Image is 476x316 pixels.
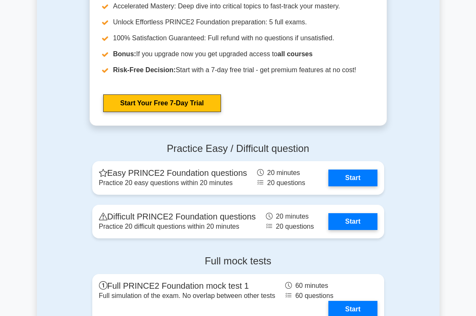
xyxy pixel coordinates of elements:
[92,143,384,155] h4: Practice Easy / Difficult question
[92,255,384,267] h4: Full mock tests
[328,213,377,230] a: Start
[103,94,221,112] a: Start Your Free 7-Day Trial
[328,170,377,186] a: Start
